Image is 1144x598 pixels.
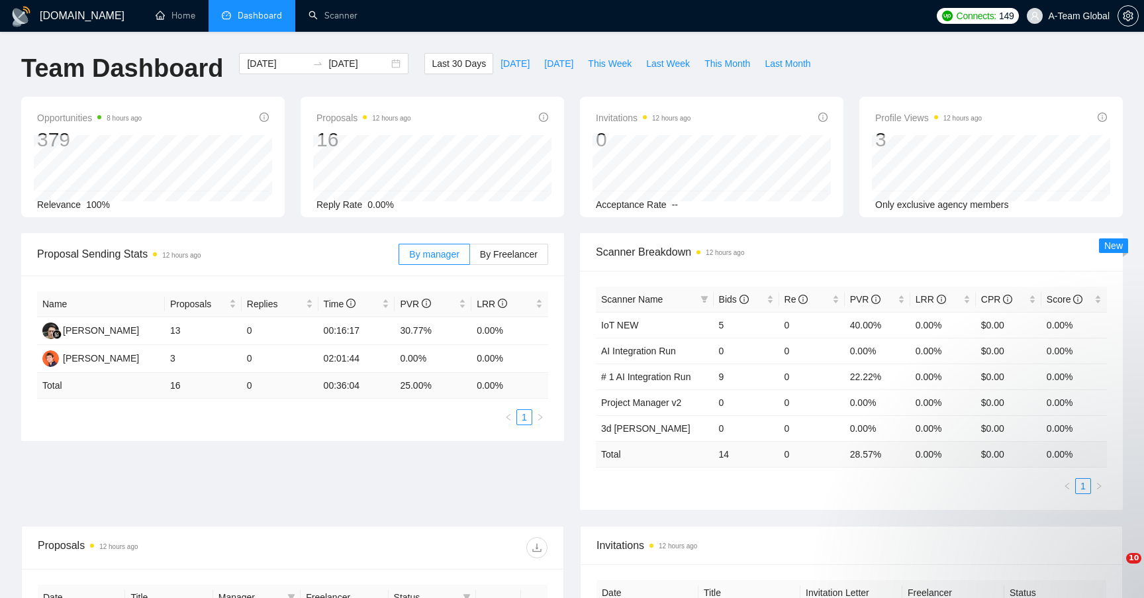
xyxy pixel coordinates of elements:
span: Reply Rate [316,199,362,210]
span: info-circle [818,113,828,122]
span: Acceptance Rate [596,199,667,210]
h1: Team Dashboard [21,53,223,84]
td: 16 [165,373,242,399]
div: [PERSON_NAME] [63,351,139,366]
button: left [501,409,516,425]
span: Opportunities [37,110,142,126]
td: 0.00% [471,317,548,345]
time: 12 hours ago [162,252,201,259]
span: Proposals [170,297,226,311]
time: 12 hours ago [652,115,691,122]
div: 379 [37,127,142,152]
span: info-circle [1098,113,1107,122]
span: By manager [409,249,459,260]
span: Score [1047,294,1082,305]
input: End date [328,56,389,71]
span: info-circle [1003,295,1012,304]
span: Scanner Name [601,294,663,305]
td: $0.00 [976,312,1041,338]
span: info-circle [539,113,548,122]
span: Bids [719,294,749,305]
span: Connects: [957,9,996,23]
td: 0 [779,441,845,467]
a: AI Integration Run [601,346,676,356]
span: Time [324,299,356,309]
span: info-circle [422,299,431,308]
li: Previous Page [501,409,516,425]
time: 12 hours ago [99,543,138,550]
span: Invitations [596,537,1106,554]
span: Last 30 Days [432,56,486,71]
th: Name [37,291,165,317]
td: 0.00 % [471,373,548,399]
td: 40.00% [845,312,910,338]
td: Total [596,441,714,467]
td: 25.00 % [395,373,471,399]
button: This Week [581,53,639,74]
td: 0.00% [910,364,976,389]
td: 0.00 % [910,441,976,467]
td: 0.00% [845,389,910,415]
span: LRR [916,294,946,305]
time: 12 hours ago [372,115,410,122]
a: 3d [PERSON_NAME] [601,423,691,434]
td: 0 [779,338,845,364]
time: 12 hours ago [659,542,697,550]
td: $0.00 [976,338,1041,364]
span: filter [700,295,708,303]
span: swap-right [312,58,323,69]
th: Replies [242,291,318,317]
span: Invitations [596,110,691,126]
button: download [526,537,548,558]
span: to [312,58,323,69]
th: Proposals [165,291,242,317]
td: $0.00 [976,415,1041,441]
a: OK[PERSON_NAME] [42,352,139,363]
img: gigradar-bm.png [52,330,62,339]
span: user [1030,11,1039,21]
a: Project Manager v2 [601,397,681,408]
span: Last Month [765,56,810,71]
button: Last 30 Days [424,53,493,74]
div: 3 [875,127,982,152]
td: 0.00% [471,345,548,373]
span: Profile Views [875,110,982,126]
td: 0.00% [1041,415,1107,441]
span: Proposal Sending Stats [37,246,399,262]
td: 0.00% [910,415,976,441]
td: 5 [714,312,779,338]
span: dashboard [222,11,231,20]
span: right [536,413,544,421]
img: DF [42,323,59,339]
span: download [527,542,547,553]
td: 13 [165,317,242,345]
time: 8 hours ago [107,115,142,122]
img: logo [11,6,32,27]
input: Start date [247,56,307,71]
span: LRR [477,299,507,309]
span: [DATE] [501,56,530,71]
span: Relevance [37,199,81,210]
span: info-circle [798,295,808,304]
span: setting [1118,11,1138,21]
img: OK [42,350,59,367]
div: Proposals [38,537,293,558]
td: 00:16:17 [318,317,395,345]
td: 02:01:44 [318,345,395,373]
span: CPR [981,294,1012,305]
td: 22.22% [845,364,910,389]
button: This Month [697,53,757,74]
div: [PERSON_NAME] [63,323,139,338]
span: Dashboard [238,10,282,21]
span: 100% [86,199,110,210]
span: Last Week [646,56,690,71]
span: PVR [850,294,881,305]
span: 149 [999,9,1014,23]
td: Total [37,373,165,399]
span: 0.00% [367,199,394,210]
span: -- [672,199,678,210]
button: Last Month [757,53,818,74]
span: This Month [704,56,750,71]
span: info-circle [346,299,356,308]
span: This Week [588,56,632,71]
